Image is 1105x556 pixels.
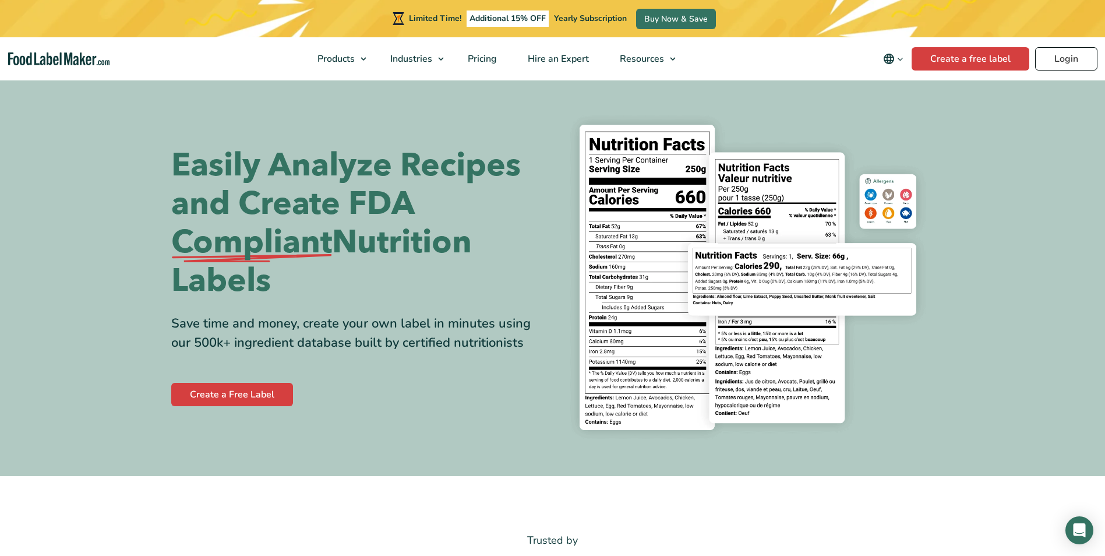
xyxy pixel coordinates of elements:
[409,13,461,24] span: Limited Time!
[1035,47,1097,71] a: Login
[387,52,433,65] span: Industries
[375,37,450,80] a: Industries
[171,146,544,300] h1: Easily Analyze Recipes and Create FDA Nutrition Labels
[171,532,934,549] p: Trusted by
[171,314,544,353] div: Save time and money, create your own label in minutes using our 500k+ ingredient database built b...
[605,37,682,80] a: Resources
[171,383,293,406] a: Create a Free Label
[314,52,356,65] span: Products
[1065,516,1093,544] div: Open Intercom Messenger
[636,9,716,29] a: Buy Now & Save
[464,52,498,65] span: Pricing
[912,47,1029,71] a: Create a free label
[171,223,332,262] span: Compliant
[453,37,510,80] a: Pricing
[513,37,602,80] a: Hire an Expert
[524,52,590,65] span: Hire an Expert
[616,52,665,65] span: Resources
[302,37,372,80] a: Products
[875,47,912,71] button: Change language
[467,10,549,27] span: Additional 15% OFF
[554,13,627,24] span: Yearly Subscription
[8,52,110,66] a: Food Label Maker homepage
